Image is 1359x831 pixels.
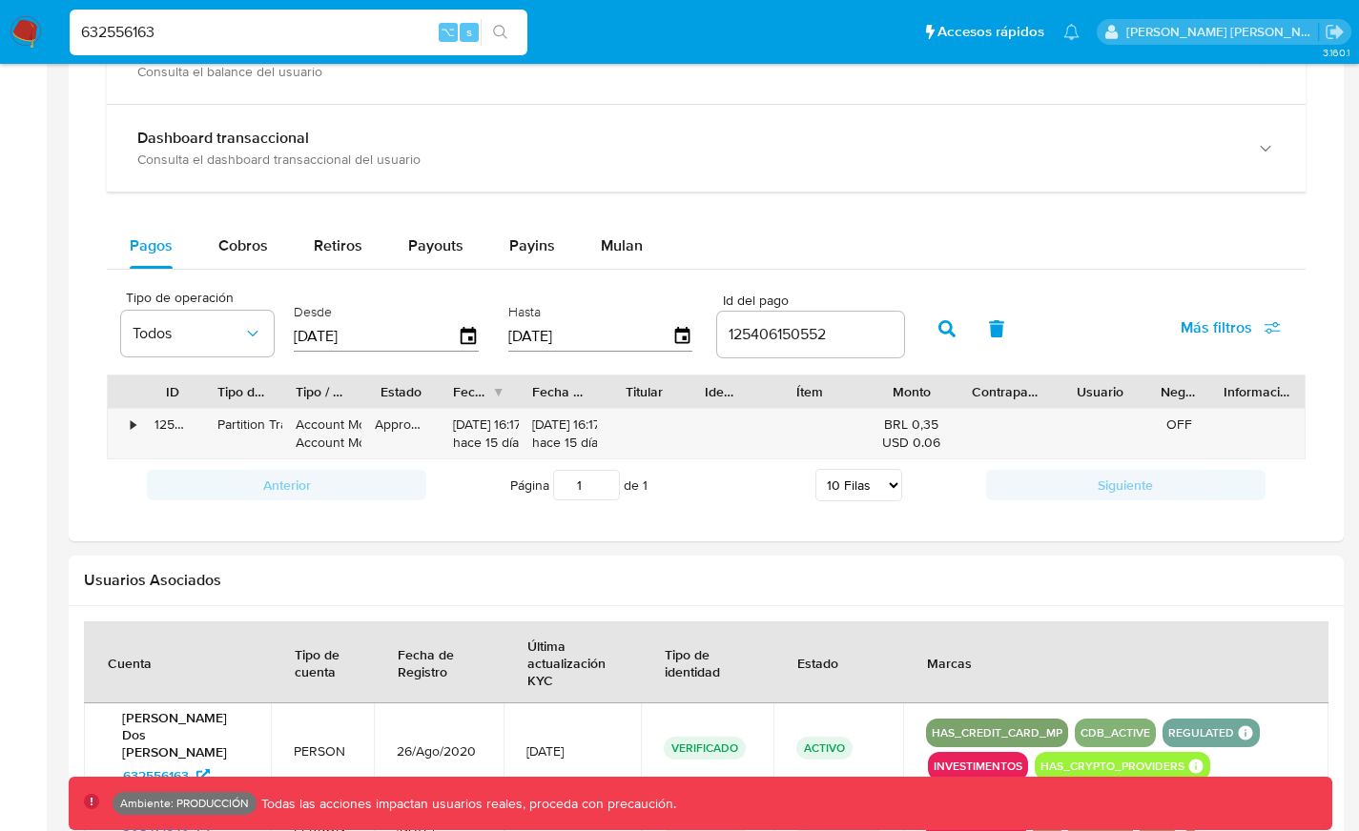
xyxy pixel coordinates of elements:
a: Notificaciones [1063,24,1080,40]
p: facundoagustin.borghi@mercadolibre.com [1126,23,1319,41]
span: ⌥ [441,23,455,41]
h2: Usuarios Asociados [84,571,1328,590]
button: search-icon [481,19,520,46]
span: 3.160.1 [1323,45,1349,60]
span: Accesos rápidos [937,22,1044,42]
input: Buscar usuario o caso... [70,20,527,45]
a: Salir [1325,22,1345,42]
span: s [466,23,472,41]
p: Todas las acciones impactan usuarios reales, proceda con precaución. [257,795,676,813]
p: Ambiente: PRODUCCIÓN [120,800,249,807]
